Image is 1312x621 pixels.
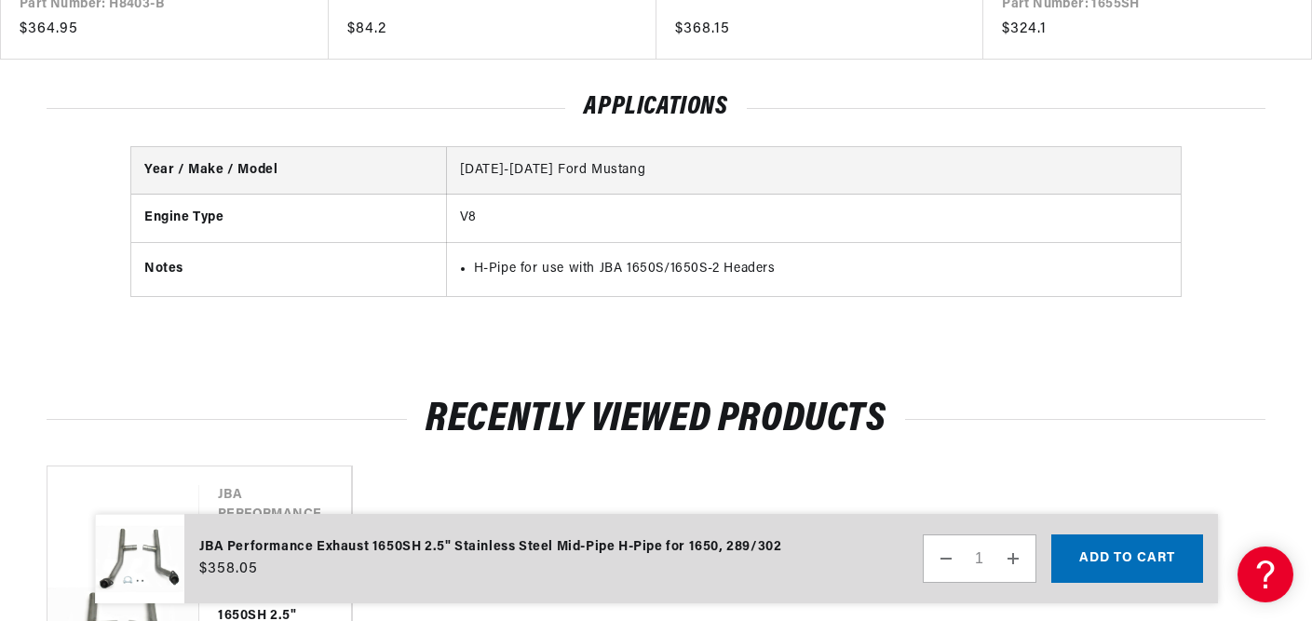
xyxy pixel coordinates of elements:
[47,402,1265,438] h2: RECENTLY VIEWED PRODUCTS
[131,147,446,195] th: Year / Make / Model
[446,195,1181,242] td: V8
[474,259,1169,279] li: H-Pipe for use with JBA 1650S/1650S-2 Headers
[199,537,782,558] div: JBA Performance Exhaust 1650SH 2.5" Stainless Steel Mid-Pipe H-Pipe for 1650, 289/302
[199,558,258,580] span: $358.05
[95,514,184,604] img: JBA Performance Exhaust 1650SH 2.5" Stainless Steel Mid-Pipe H-Pipe for 1650, 289/302
[446,147,1181,195] td: [DATE]-[DATE] Ford Mustang
[131,242,446,296] th: Notes
[1051,534,1203,583] button: Add to cart
[47,97,1265,119] h2: Applications
[131,195,446,242] th: Engine Type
